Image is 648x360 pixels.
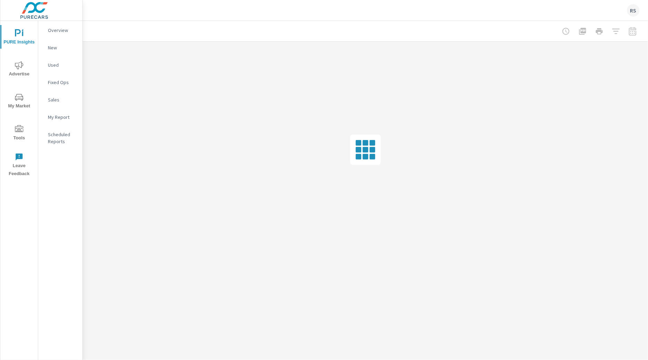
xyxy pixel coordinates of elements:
div: RS [627,4,640,17]
span: My Market [2,93,36,110]
span: Advertise [2,61,36,78]
div: New [38,42,82,53]
span: PURE Insights [2,29,36,46]
div: Fixed Ops [38,77,82,88]
p: My Report [48,114,77,121]
p: Sales [48,96,77,103]
div: nav menu [0,21,38,181]
p: Fixed Ops [48,79,77,86]
div: Used [38,60,82,70]
div: Scheduled Reports [38,129,82,147]
p: Scheduled Reports [48,131,77,145]
p: Overview [48,27,77,34]
p: Used [48,62,77,68]
div: My Report [38,112,82,122]
div: Sales [38,95,82,105]
p: New [48,44,77,51]
div: Overview [38,25,82,35]
span: Leave Feedback [2,153,36,178]
span: Tools [2,125,36,142]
